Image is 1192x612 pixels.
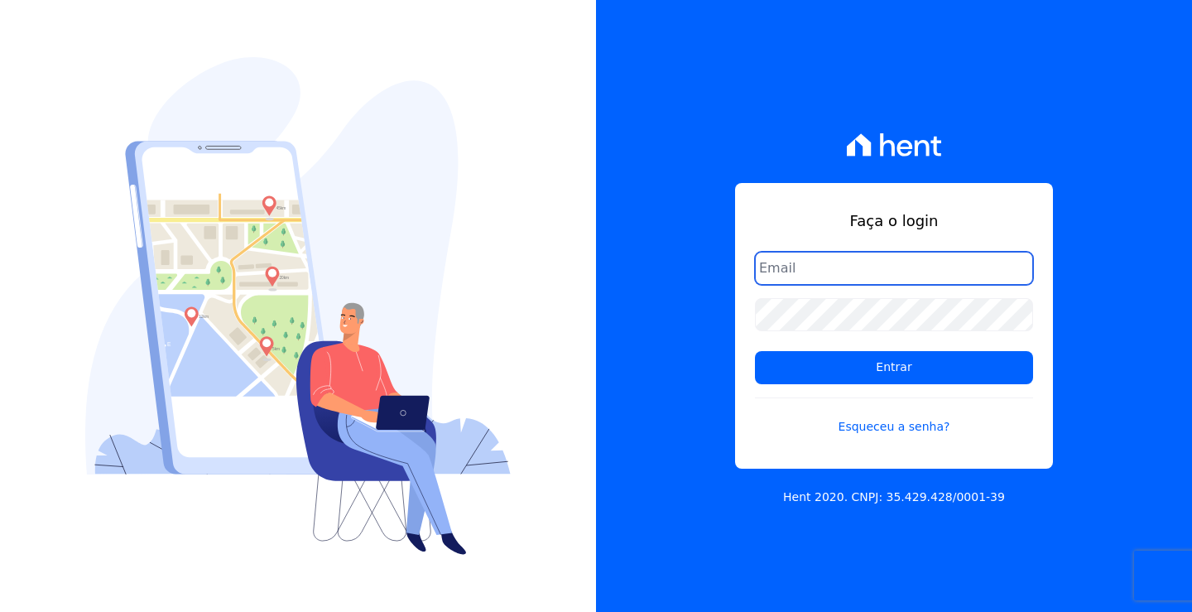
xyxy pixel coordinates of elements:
[755,210,1033,232] h1: Faça o login
[755,252,1033,285] input: Email
[755,398,1033,436] a: Esqueceu a senha?
[755,351,1033,384] input: Entrar
[85,57,511,555] img: Login
[783,489,1005,506] p: Hent 2020. CNPJ: 35.429.428/0001-39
